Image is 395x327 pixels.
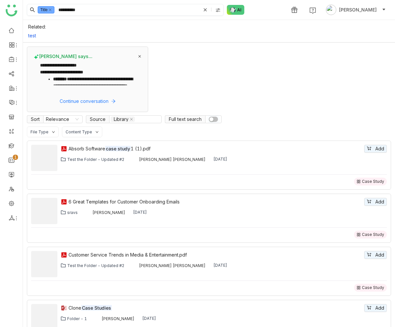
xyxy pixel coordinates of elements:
div: [PERSON_NAME] [92,210,125,215]
div: Case Study [362,232,384,237]
button: Add [364,145,387,153]
nz-tag: Title [38,6,54,13]
div: File Type [30,129,49,134]
span: [PERSON_NAME] says... [34,53,92,59]
img: buddy-says [34,54,39,59]
img: 684a9b3fde261c4b36a3d19f [86,210,91,215]
button: Add [364,198,387,206]
span: Source [86,115,109,123]
div: Content Type [66,129,92,134]
div: [DATE] [142,316,156,321]
em: Case Studies [81,305,112,311]
img: pdf.svg [61,145,67,152]
img: pdf.svg [61,252,67,258]
div: Absorb Software 1 (1).pdf [69,145,363,152]
div: [DATE] [213,157,227,162]
a: Absorb Softwarecase study1 (1).pdf [69,145,363,152]
span: Sort [27,115,43,123]
img: search-type.svg [215,8,221,13]
a: test [28,33,36,38]
div: Folder - 1 [67,316,87,321]
img: logo [6,5,17,16]
div: Clone [69,304,363,312]
nz-select-item: Library [111,117,135,122]
img: pptx.svg [61,305,67,311]
div: [DATE] [133,210,147,215]
img: avatar [326,5,336,15]
div: Case Study [362,179,384,184]
p: 1 [14,154,17,161]
div: [PERSON_NAME] [102,316,134,321]
div: sravs [67,210,78,215]
div: [PERSON_NAME] [PERSON_NAME] [139,157,206,162]
button: Add [364,304,387,312]
span: Add [375,304,384,312]
div: Test the Folder - Updated #2 [67,157,124,162]
span: Add [375,145,384,152]
a: Customer Service Trends in Media & Entertainment.pdf [69,251,363,259]
div: Related: [28,24,390,29]
nz-badge-sup: 1 [13,155,18,160]
button: Add [364,251,387,259]
div: [PERSON_NAME] [PERSON_NAME] [139,263,206,268]
span: [PERSON_NAME] [339,6,377,13]
img: 6860d480bc89cb0674c8c7e9 [95,316,100,321]
nz-select-item: Relevance [46,116,80,123]
img: 684a959c82a3912df7c0cd23 [132,157,137,162]
span: Full text search [165,115,205,123]
div: Test the Folder - Updated #2 [67,263,124,268]
button: [PERSON_NAME] [325,5,387,15]
span: Continue conversation [60,98,109,105]
img: help.svg [309,7,316,14]
div: Library [114,117,128,122]
img: ask-buddy-normal.svg [227,5,245,15]
em: case study [105,146,131,151]
a: 6 Great Templates for Customer Onboarding Emails [69,198,363,205]
a: CloneCase Studies [69,304,363,312]
span: Add [375,251,384,259]
span: Add [375,198,384,205]
div: Case Study [362,285,384,290]
div: [DATE] [213,263,227,268]
img: pdf.svg [61,199,67,205]
button: Continue conversation [34,97,141,105]
img: 684a959c82a3912df7c0cd23 [132,263,137,268]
